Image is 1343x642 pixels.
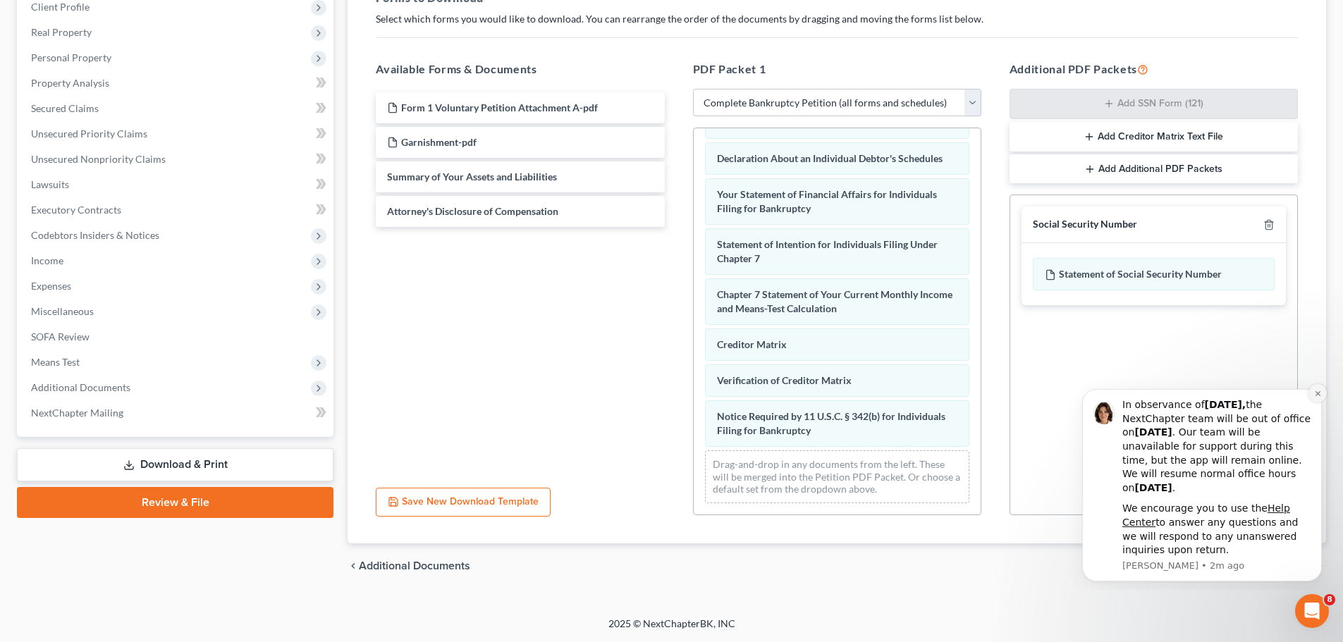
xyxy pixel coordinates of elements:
span: Means Test [31,356,80,368]
span: Real Property [31,26,92,38]
span: Chapter 7 Statement of Your Current Monthly Income and Means-Test Calculation [717,288,952,314]
iframe: Intercom notifications message [1061,376,1343,590]
button: Add SSN Form (121) [1010,89,1298,120]
a: SOFA Review [20,324,333,350]
span: Summary of Your Assets and Liabilities [387,171,557,183]
span: Unsecured Nonpriority Claims [31,153,166,165]
h5: Additional PDF Packets [1010,61,1298,78]
span: Statement of Intention for Individuals Filing Under Chapter 7 [717,238,938,264]
h5: Available Forms & Documents [376,61,664,78]
span: Unsecured Priority Claims [31,128,147,140]
span: Client Profile [31,1,90,13]
span: Notice Required by 11 U.S.C. § 342(b) for Individuals Filing for Bankruptcy [717,410,945,436]
span: Property Analysis [31,77,109,89]
span: Secured Claims [31,102,99,114]
button: Add Additional PDF Packets [1010,154,1298,184]
div: Drag-and-drop in any documents from the left. These will be merged into the Petition PDF Packet. ... [705,450,969,503]
span: Miscellaneous [31,305,94,317]
span: Executory Contracts [31,204,121,216]
i: chevron_left [348,560,359,572]
span: Attorney's Disclosure of Compensation [387,205,558,217]
span: Garnishment-pdf [401,136,477,148]
span: Income [31,254,63,266]
a: NextChapter Mailing [20,400,333,426]
span: 8 [1324,594,1335,605]
span: Form 1 Voluntary Petition Attachment A-pdf [401,101,598,113]
a: Executory Contracts [20,197,333,223]
span: Personal Property [31,51,111,63]
a: Lawsuits [20,172,333,197]
button: Add Creditor Matrix Text File [1010,122,1298,152]
span: Lawsuits [31,178,69,190]
span: Verification of Creditor Matrix [717,374,852,386]
span: Declaration About an Individual Debtor's Schedules [717,152,943,164]
a: Download & Print [17,448,333,481]
a: Property Analysis [20,70,333,96]
span: SOFA Review [31,331,90,342]
span: Additional Documents [359,560,470,572]
a: chevron_left Additional Documents [348,560,470,572]
iframe: Intercom live chat [1295,594,1329,628]
div: 2025 © NextChapterBK, INC [270,617,1074,642]
a: Secured Claims [20,96,333,121]
h5: PDF Packet 1 [693,61,981,78]
span: Your Statement of Financial Affairs for Individuals Filing for Bankruptcy [717,188,937,214]
button: Save New Download Template [376,488,551,517]
a: Unsecured Priority Claims [20,121,333,147]
span: NextChapter Mailing [31,407,123,419]
p: Select which forms you would like to download. You can rearrange the order of the documents by dr... [376,12,1298,26]
span: Additional Documents [31,381,130,393]
div: Statement of Social Security Number [1033,258,1275,290]
span: Codebtors Insiders & Notices [31,229,159,241]
span: Expenses [31,280,71,292]
a: Review & File [17,487,333,518]
span: Creditor Matrix [717,338,787,350]
a: Unsecured Nonpriority Claims [20,147,333,172]
div: Social Security Number [1033,218,1137,231]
